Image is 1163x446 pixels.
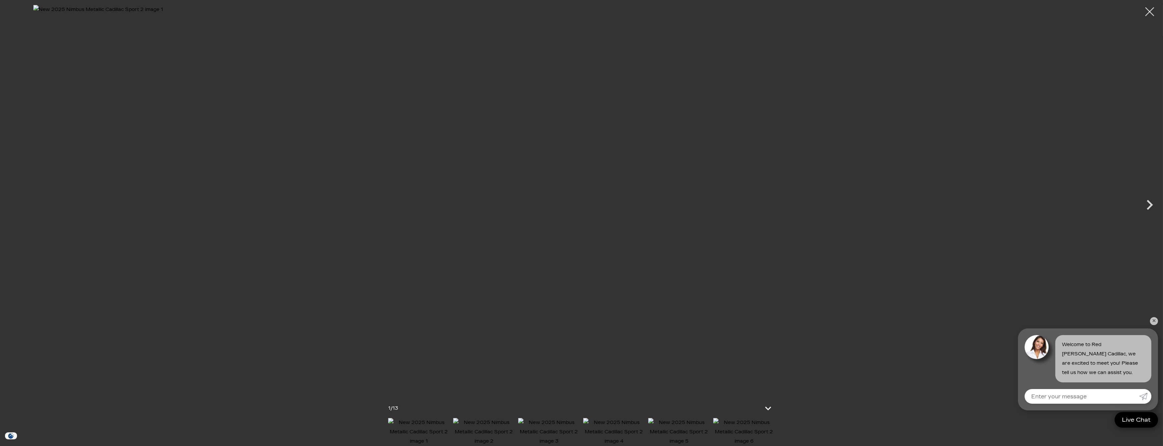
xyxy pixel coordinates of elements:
[648,418,710,446] img: New 2025 Nimbus Metallic Cadillac Sport 2 image 5
[1139,389,1151,404] a: Submit
[392,405,398,411] span: 13
[388,404,398,413] div: /
[1115,412,1158,428] a: Live Chat
[1055,335,1151,382] div: Welcome to Red [PERSON_NAME] Cadillac, we are excited to meet you! Please tell us how we can assi...
[1025,389,1139,404] input: Enter your message
[1140,192,1160,222] div: Next
[388,405,390,411] span: 1
[3,432,19,439] section: Click to Open Cookie Consent Modal
[1119,416,1154,424] span: Live Chat
[1025,335,1049,359] img: Agent profile photo
[518,418,580,446] img: New 2025 Nimbus Metallic Cadillac Sport 2 image 3
[3,432,19,439] img: Opt-Out Icon
[453,418,515,446] img: New 2025 Nimbus Metallic Cadillac Sport 2 image 2
[388,418,450,446] img: New 2025 Nimbus Metallic Cadillac Sport 2 image 1
[33,5,1130,393] img: New 2025 Nimbus Metallic Cadillac Sport 2 image 1
[713,418,775,446] img: New 2025 Nimbus Metallic Cadillac Sport 2 image 6
[583,418,645,446] img: New 2025 Nimbus Metallic Cadillac Sport 2 image 4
